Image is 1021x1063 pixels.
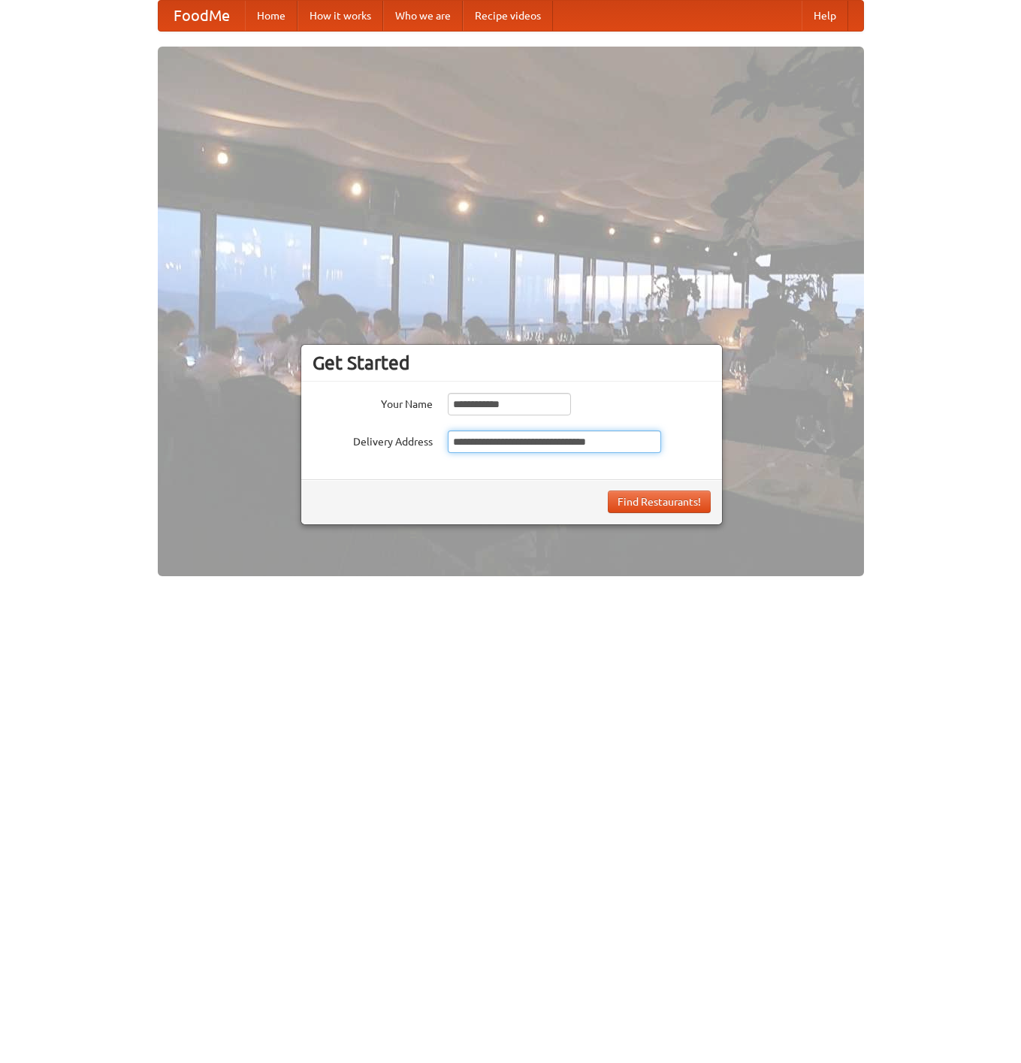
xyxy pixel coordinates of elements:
h3: Get Started [313,352,711,374]
a: FoodMe [159,1,245,31]
a: Help [802,1,848,31]
button: Find Restaurants! [608,491,711,513]
label: Your Name [313,393,433,412]
a: Recipe videos [463,1,553,31]
a: How it works [298,1,383,31]
a: Home [245,1,298,31]
a: Who we are [383,1,463,31]
label: Delivery Address [313,430,433,449]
